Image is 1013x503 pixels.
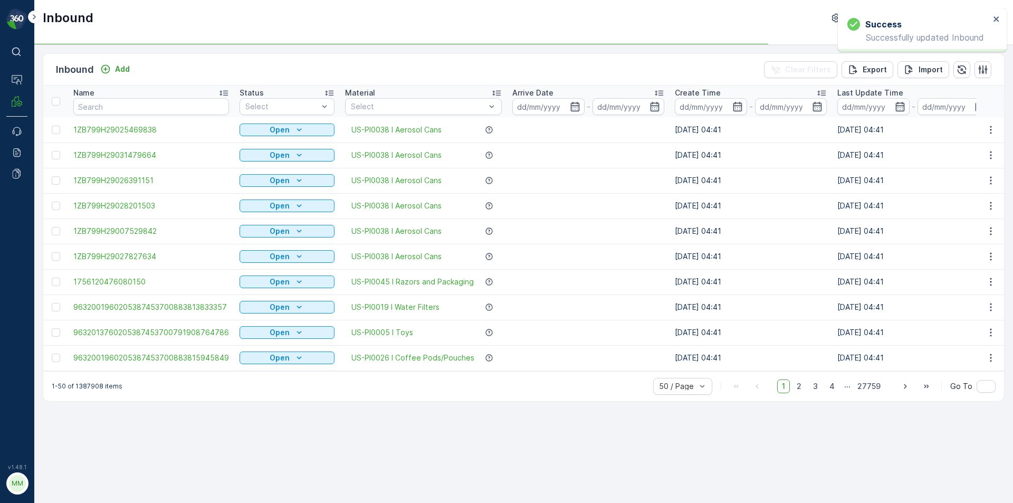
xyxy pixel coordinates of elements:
[52,227,60,235] div: Toggle Row Selected
[270,353,290,363] p: Open
[73,125,229,135] a: 1ZB799H29025469838
[73,201,229,211] span: 1ZB799H29028201503
[832,345,995,371] td: [DATE] 04:41
[837,88,903,98] p: Last Update Time
[512,88,553,98] p: Arrive Date
[115,64,130,74] p: Add
[351,150,442,160] span: US-PI0038 I Aerosol Cans
[73,302,229,312] a: 9632001960205387453700883813833357
[912,100,915,113] p: -
[240,276,335,288] button: Open
[844,379,850,393] p: ...
[897,61,949,78] button: Import
[670,244,832,269] td: [DATE] 04:41
[270,125,290,135] p: Open
[832,219,995,244] td: [DATE] 04:41
[73,226,229,236] a: 1ZB799H29007529842
[73,150,229,160] a: 1ZB799H29031479664
[6,8,27,30] img: logo
[675,88,721,98] p: Create Time
[270,327,290,338] p: Open
[351,226,442,236] a: US-PI0038 I Aerosol Cans
[240,352,335,364] button: Open
[52,278,60,286] div: Toggle Row Selected
[865,18,902,31] h3: Success
[245,101,318,112] p: Select
[670,219,832,244] td: [DATE] 04:41
[832,117,995,143] td: [DATE] 04:41
[240,326,335,339] button: Open
[832,320,995,345] td: [DATE] 04:41
[837,98,910,115] input: dd/mm/yyyy
[670,168,832,193] td: [DATE] 04:41
[240,250,335,263] button: Open
[96,63,134,75] button: Add
[777,379,790,393] span: 1
[270,201,290,211] p: Open
[270,226,290,236] p: Open
[270,251,290,262] p: Open
[43,10,93,26] p: Inbound
[73,175,229,186] a: 1ZB799H29026391151
[993,15,1000,25] button: close
[749,100,753,113] p: -
[825,379,839,393] span: 4
[785,64,831,75] p: Clear Filters
[351,251,442,262] a: US-PI0038 I Aerosol Cans
[73,327,229,338] a: 9632013760205387453700791908764786
[73,251,229,262] a: 1ZB799H29027827634
[832,193,995,219] td: [DATE] 04:41
[73,353,229,363] a: 9632001960205387453700883815945849
[351,175,442,186] a: US-PI0038 I Aerosol Cans
[270,277,290,287] p: Open
[351,277,474,287] a: US-PI0045 I Razors and Packaging
[6,464,27,470] span: v 1.48.1
[52,176,60,185] div: Toggle Row Selected
[6,472,27,495] button: MM
[240,149,335,162] button: Open
[670,269,832,295] td: [DATE] 04:41
[675,98,747,115] input: dd/mm/yyyy
[670,320,832,345] td: [DATE] 04:41
[587,100,590,113] p: -
[351,125,442,135] a: US-PI0038 I Aerosol Cans
[512,98,585,115] input: dd/mm/yyyy
[52,382,122,391] p: 1-50 of 1387908 items
[670,345,832,371] td: [DATE] 04:41
[351,327,413,338] a: US-PI0005 I Toys
[853,379,885,393] span: 27759
[670,295,832,320] td: [DATE] 04:41
[345,88,375,98] p: Material
[9,475,26,492] div: MM
[592,98,665,115] input: dd/mm/yyyy
[832,168,995,193] td: [DATE] 04:41
[351,101,485,112] p: Select
[73,277,229,287] a: 1756120476080150
[351,353,474,363] a: US-PI0026 I Coffee Pods/Pouches
[240,124,335,136] button: Open
[842,61,893,78] button: Export
[240,88,264,98] p: Status
[950,381,972,392] span: Go To
[919,64,943,75] p: Import
[52,202,60,210] div: Toggle Row Selected
[270,302,290,312] p: Open
[351,201,442,211] span: US-PI0038 I Aerosol Cans
[808,379,823,393] span: 3
[918,98,990,115] input: dd/mm/yyyy
[240,225,335,238] button: Open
